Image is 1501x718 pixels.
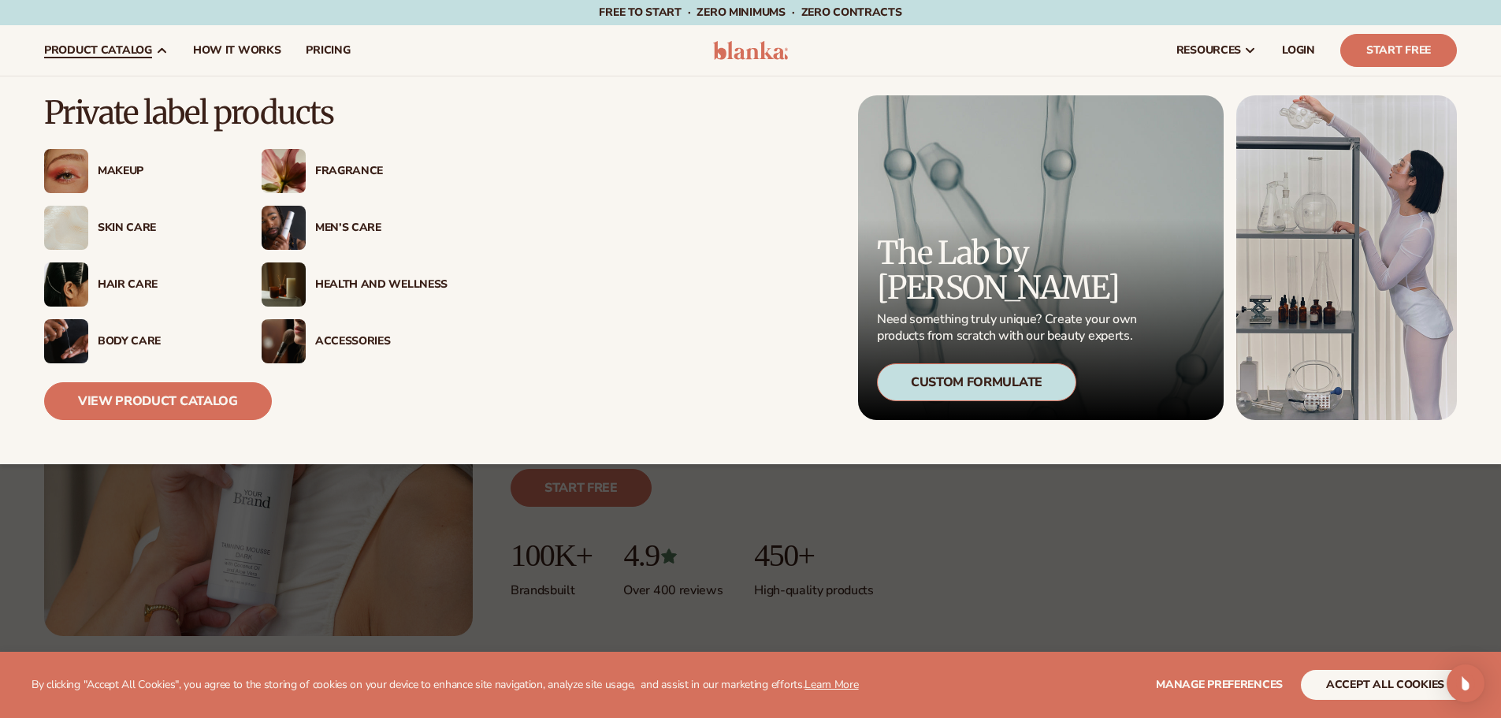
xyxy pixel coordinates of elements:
[858,95,1224,420] a: Microscopic product formula. The Lab by [PERSON_NAME] Need something truly unique? Create your ow...
[32,25,180,76] a: product catalog
[315,335,448,348] div: Accessories
[1164,25,1269,76] a: resources
[98,165,230,178] div: Makeup
[262,149,448,193] a: Pink blooming flower. Fragrance
[1282,44,1315,57] span: LOGIN
[44,262,88,307] img: Female hair pulled back with clips.
[293,25,362,76] a: pricing
[44,95,448,130] p: Private label products
[44,262,230,307] a: Female hair pulled back with clips. Hair Care
[1447,664,1484,702] div: Open Intercom Messenger
[804,677,858,692] a: Learn More
[315,278,448,292] div: Health And Wellness
[713,41,788,60] img: logo
[1340,34,1457,67] a: Start Free
[306,44,350,57] span: pricing
[262,262,306,307] img: Candles and incense on table.
[98,221,230,235] div: Skin Care
[44,149,230,193] a: Female with glitter eye makeup. Makeup
[262,206,306,250] img: Male holding moisturizer bottle.
[98,335,230,348] div: Body Care
[180,25,294,76] a: How It Works
[599,5,901,20] span: Free to start · ZERO minimums · ZERO contracts
[315,165,448,178] div: Fragrance
[44,206,230,250] a: Cream moisturizer swatch. Skin Care
[1269,25,1328,76] a: LOGIN
[44,206,88,250] img: Cream moisturizer swatch.
[262,206,448,250] a: Male holding moisturizer bottle. Men’s Care
[44,319,88,363] img: Male hand applying moisturizer.
[877,311,1142,344] p: Need something truly unique? Create your own products from scratch with our beauty experts.
[98,278,230,292] div: Hair Care
[1236,95,1457,420] img: Female in lab with equipment.
[315,221,448,235] div: Men’s Care
[1156,677,1283,692] span: Manage preferences
[262,149,306,193] img: Pink blooming flower.
[193,44,281,57] span: How It Works
[1301,670,1469,700] button: accept all cookies
[44,319,230,363] a: Male hand applying moisturizer. Body Care
[262,262,448,307] a: Candles and incense on table. Health And Wellness
[44,382,272,420] a: View Product Catalog
[262,319,448,363] a: Female with makeup brush. Accessories
[1176,44,1241,57] span: resources
[44,44,152,57] span: product catalog
[877,236,1142,305] p: The Lab by [PERSON_NAME]
[262,319,306,363] img: Female with makeup brush.
[877,363,1076,401] div: Custom Formulate
[32,679,859,692] p: By clicking "Accept All Cookies", you agree to the storing of cookies on your device to enhance s...
[1156,670,1283,700] button: Manage preferences
[44,149,88,193] img: Female with glitter eye makeup.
